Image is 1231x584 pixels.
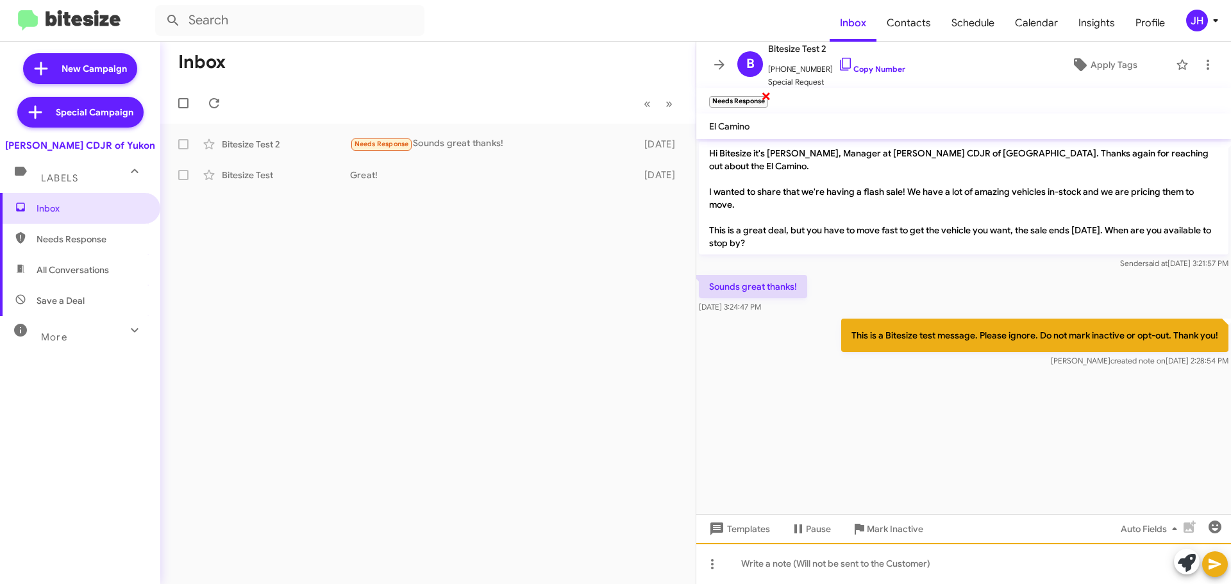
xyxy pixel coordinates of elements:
button: JH [1175,10,1217,31]
button: Templates [696,517,780,540]
button: Mark Inactive [841,517,934,540]
a: Copy Number [838,64,905,74]
span: El Camino [709,121,749,132]
a: New Campaign [23,53,137,84]
nav: Page navigation example [637,90,680,117]
span: [PERSON_NAME] [DATE] 2:28:54 PM [1051,356,1228,365]
a: Calendar [1005,4,1068,42]
div: Great! [350,169,638,181]
small: Needs Response [709,96,768,108]
div: [DATE] [638,169,685,181]
span: Mark Inactive [867,517,923,540]
span: Templates [707,517,770,540]
a: Special Campaign [17,97,144,128]
button: Auto Fields [1110,517,1193,540]
span: More [41,331,67,343]
span: Pause [806,517,831,540]
button: Apply Tags [1038,53,1169,76]
div: [DATE] [638,138,685,151]
a: Schedule [941,4,1005,42]
div: JH [1186,10,1208,31]
button: Previous [636,90,658,117]
span: said at [1145,258,1168,268]
span: [DATE] 3:24:47 PM [699,302,761,312]
button: Pause [780,517,841,540]
h1: Inbox [178,52,226,72]
span: » [666,96,673,112]
span: Save a Deal [37,294,85,307]
span: Apply Tags [1091,53,1137,76]
span: created note on [1110,356,1166,365]
span: × [761,88,771,103]
a: Insights [1068,4,1125,42]
div: Bitesize Test 2 [222,138,350,151]
span: Auto Fields [1121,517,1182,540]
span: Needs Response [37,233,146,246]
span: Special Campaign [56,106,133,119]
div: Bitesize Test [222,169,350,181]
p: Hi Bitesize it's [PERSON_NAME], Manager at [PERSON_NAME] CDJR of [GEOGRAPHIC_DATA]. Thanks again ... [699,142,1228,254]
input: Search [155,5,424,36]
span: B [746,54,755,74]
button: Next [658,90,680,117]
div: [PERSON_NAME] CDJR of Yukon [5,139,155,152]
span: New Campaign [62,62,127,75]
span: Sender [DATE] 3:21:57 PM [1120,258,1228,268]
a: Inbox [830,4,876,42]
span: Bitesize Test 2 [768,41,905,56]
p: This is a Bitesize test message. Please ignore. Do not mark inactive or opt-out. Thank you! [841,319,1228,352]
span: [PHONE_NUMBER] [768,56,905,76]
a: Contacts [876,4,941,42]
span: All Conversations [37,263,109,276]
div: Sounds great thanks! [350,137,638,151]
span: Labels [41,172,78,184]
span: « [644,96,651,112]
a: Profile [1125,4,1175,42]
span: Needs Response [355,140,409,148]
span: Special Request [768,76,905,88]
p: Sounds great thanks! [699,275,807,298]
span: Inbox [37,202,146,215]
